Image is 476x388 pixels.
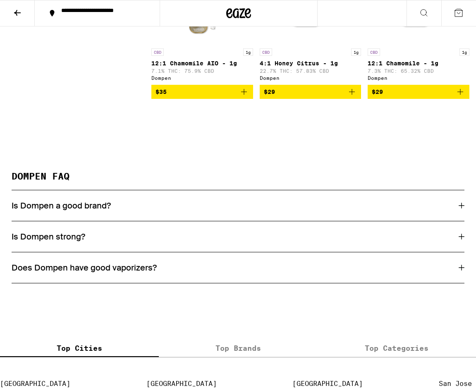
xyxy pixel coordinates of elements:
label: Top Brands [159,339,318,357]
span: $29 [264,89,275,95]
div: Dompen [368,75,469,81]
span: $35 [155,89,167,95]
h3: Is Dompen strong? [12,231,85,242]
p: 1g [459,48,469,56]
p: 1g [243,48,253,56]
a: [GEOGRAPHIC_DATA] [146,380,217,388]
h2: DOMPEN FAQ [12,172,464,190]
div: Dompen [260,75,361,81]
button: Add to bag [151,85,253,99]
p: 12:1 Chamomile AIO - 1g [151,60,253,67]
p: 7.3% THC: 65.32% CBD [368,68,469,74]
p: CBD [368,48,380,56]
button: Add to bag [368,85,469,99]
p: 1g [351,48,361,56]
p: 7.1% THC: 75.9% CBD [151,68,253,74]
p: 22.7% THC: 57.83% CBD [260,68,361,74]
a: [GEOGRAPHIC_DATA] [292,380,363,388]
div: Dompen [151,75,253,81]
h3: Is Dompen a good brand? [12,200,111,211]
button: Add to bag [260,85,361,99]
p: 12:1 Chamomile - 1g [368,60,469,67]
p: CBD [260,48,272,56]
h3: Does Dompen have good vaporizers? [12,262,157,273]
a: San Jose [439,380,472,388]
p: CBD [151,48,164,56]
span: $29 [372,89,383,95]
label: Top Categories [317,339,476,357]
span: Hi. Need any help? [5,6,60,12]
p: 4:1 Honey Citrus - 1g [260,60,361,67]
